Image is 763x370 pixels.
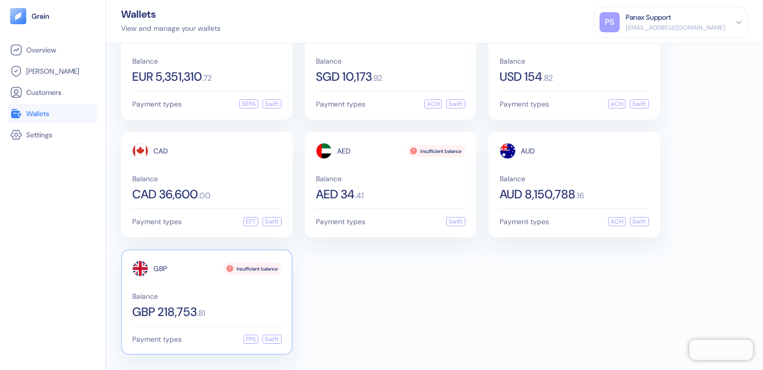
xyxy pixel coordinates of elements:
span: Balance [132,293,282,300]
span: Balance [500,58,649,65]
span: AED 34 [316,188,355,200]
span: CAD 36,600 [132,188,198,200]
span: Balance [500,175,649,182]
div: ACH [424,99,442,109]
div: EFT [243,217,258,226]
span: AUD [521,147,535,154]
div: ACH [608,99,626,109]
span: . 41 [355,192,364,200]
div: Swift [262,335,282,344]
span: . 81 [197,309,205,318]
span: GBP 218,753 [132,306,197,318]
div: Swift [446,217,465,226]
a: Wallets [10,108,95,120]
div: ACH [608,217,626,226]
img: logo [31,13,50,20]
span: Balance [316,58,465,65]
span: Settings [26,130,52,140]
div: Swift [262,217,282,226]
a: Overview [10,44,95,56]
img: logo-tablet-V2.svg [10,8,26,24]
div: Swift [262,99,282,109]
span: [PERSON_NAME] [26,66,79,76]
span: Payment types [132,218,182,225]
span: Wallets [26,109,49,119]
div: View and manage your wallets [121,23,221,34]
span: Payment types [132,336,182,343]
div: Swift [630,99,649,109]
div: SEPA [239,99,258,109]
div: Swift [630,217,649,226]
span: GBP [153,265,167,272]
span: . 16 [575,192,584,200]
span: . 92 [372,74,383,82]
iframe: Chatra live chat [689,340,753,360]
span: Customers [26,87,62,97]
div: Wallets [121,9,221,19]
span: Payment types [500,218,549,225]
span: Balance [132,175,282,182]
span: Balance [316,175,465,182]
span: Overview [26,45,56,55]
span: EUR 5,351,310 [132,71,202,83]
a: Customers [10,86,95,98]
div: Insufficient balance [224,262,282,275]
span: . 82 [542,74,553,82]
div: Panax Support [626,12,671,23]
span: AED [337,147,351,154]
div: FPS [243,335,258,344]
span: CAD [153,147,168,154]
a: Settings [10,129,95,141]
span: USD 154 [500,71,542,83]
span: Balance [132,58,282,65]
span: Payment types [316,100,365,108]
span: Payment types [132,100,182,108]
span: SGD 10,173 [316,71,372,83]
span: Payment types [316,218,365,225]
span: Payment types [500,100,549,108]
span: . 00 [198,192,210,200]
span: . 72 [202,74,212,82]
div: Insufficient balance [407,145,465,157]
div: [EMAIL_ADDRESS][DOMAIN_NAME] [626,23,725,32]
div: Swift [446,99,465,109]
a: [PERSON_NAME] [10,65,95,77]
span: AUD 8,150,788 [500,188,575,200]
div: PS [599,12,620,32]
